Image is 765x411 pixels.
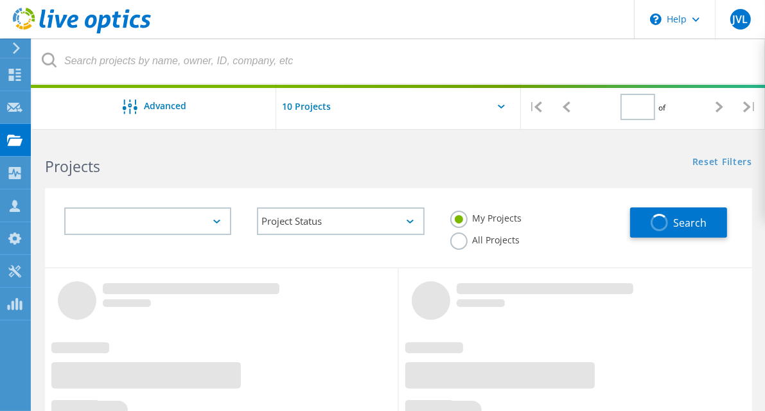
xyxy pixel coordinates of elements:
div: | [521,84,552,130]
div: | [734,84,765,130]
span: JVL [732,14,748,24]
label: All Projects [450,232,520,245]
button: Search [630,207,727,238]
a: Reset Filters [692,157,752,168]
span: Advanced [144,101,186,110]
b: Projects [45,156,100,177]
a: Live Optics Dashboard [13,27,151,36]
span: of [658,102,665,113]
label: My Projects [450,211,522,223]
svg: \n [650,13,662,25]
div: Project Status [257,207,424,235]
span: Search [673,216,707,230]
